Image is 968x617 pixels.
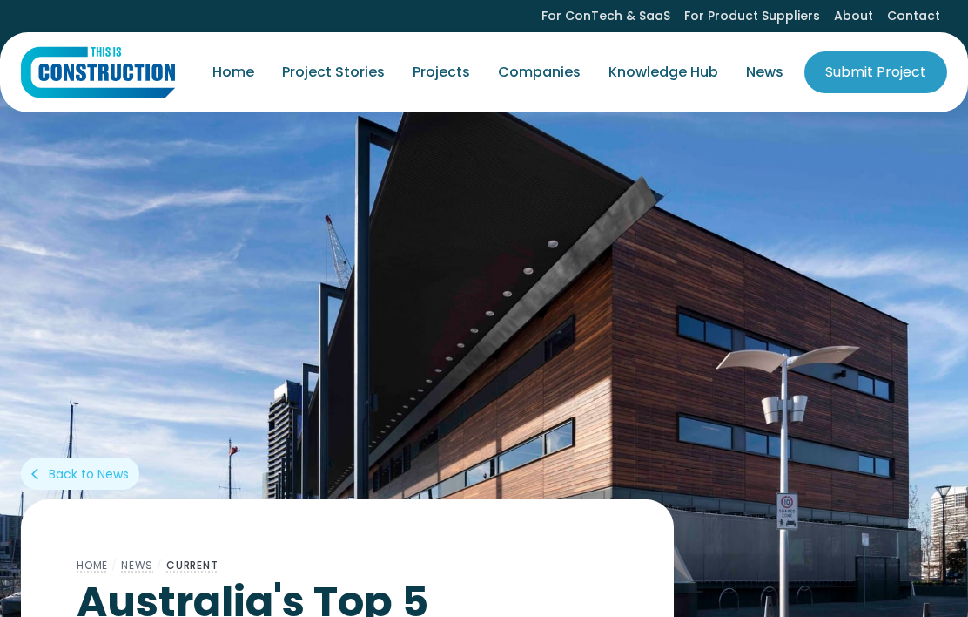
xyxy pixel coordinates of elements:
a: Knowledge Hub [595,48,732,97]
a: Home [77,558,108,573]
div: / [153,555,166,576]
div: / [108,555,121,576]
a: Current [166,558,218,573]
div: Back to News [49,465,129,483]
div: arrow_back_ios [31,465,45,483]
a: home [21,46,175,98]
a: arrow_back_iosBack to News [21,458,139,490]
a: News [121,558,153,573]
a: Home [198,48,268,97]
a: Projects [399,48,484,97]
a: Companies [484,48,595,97]
a: Project Stories [268,48,399,97]
img: This Is Construction Logo [21,46,175,98]
a: Submit Project [804,51,947,93]
a: News [732,48,797,97]
div: Submit Project [825,62,926,83]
